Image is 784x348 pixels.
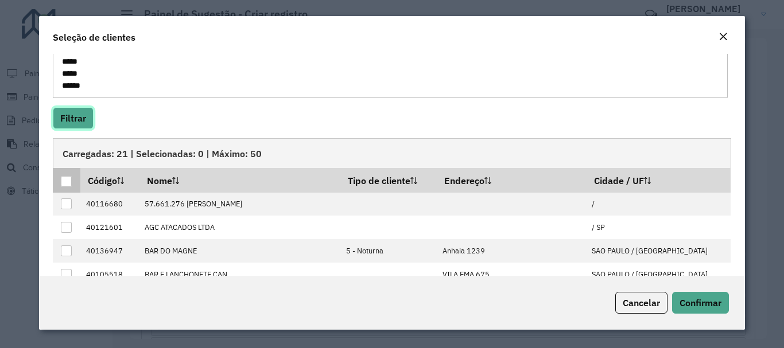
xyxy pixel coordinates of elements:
[623,297,660,308] span: Cancelar
[139,263,340,286] td: BAR E LANCHONETE CAN
[139,239,340,263] td: BAR DO MAGNE
[80,168,139,192] th: Código
[586,263,731,286] td: SAO PAULO / [GEOGRAPHIC_DATA]
[586,168,731,192] th: Cidade / UF
[719,32,728,41] em: Fechar
[139,216,340,239] td: AGC ATACADOS LTDA
[139,168,340,192] th: Nome
[80,193,139,216] td: 40116680
[340,168,437,192] th: Tipo de cliente
[437,263,586,286] td: VILA EMA 675
[80,216,139,239] td: 40121601
[437,239,586,263] td: Anhaia 1239
[586,239,731,263] td: SAO PAULO / [GEOGRAPHIC_DATA]
[586,193,731,216] td: /
[53,138,731,168] div: Carregadas: 21 | Selecionadas: 0 | Máximo: 50
[615,292,667,314] button: Cancelar
[340,239,437,263] td: 5 - Noturna
[53,30,135,44] h4: Seleção de clientes
[437,168,586,192] th: Endereço
[80,239,139,263] td: 40136947
[139,193,340,216] td: 57.661.276 [PERSON_NAME]
[715,30,731,45] button: Close
[680,297,721,308] span: Confirmar
[672,292,729,314] button: Confirmar
[586,216,731,239] td: / SP
[80,263,139,286] td: 40105518
[53,107,94,129] button: Filtrar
